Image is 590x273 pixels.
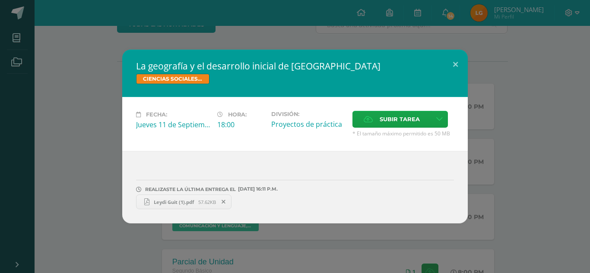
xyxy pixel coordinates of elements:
span: CIENCIAS SOCIALES, FORMACIÓN CIUDADANA E INTERCULTURALIDAD [136,74,209,84]
span: Leydi Guit (1).pdf [149,199,198,205]
button: Close (Esc) [443,50,468,79]
span: Remover entrega [216,197,231,207]
span: Hora: [228,111,247,118]
label: División: [271,111,346,117]
span: Fecha: [146,111,167,118]
span: 57.62KB [198,199,216,205]
div: 18:00 [217,120,264,129]
div: Jueves 11 de Septiembre [136,120,210,129]
span: Subir tarea [380,111,420,127]
span: REALIZASTE LA ÚLTIMA ENTREGA EL [145,186,236,192]
h2: La geografía y el desarrollo inicial de [GEOGRAPHIC_DATA] [136,60,454,72]
span: [DATE] 16:11 P.M. [236,189,278,189]
span: * El tamaño máximo permitido es 50 MB [352,130,454,137]
div: Proyectos de práctica [271,119,346,129]
a: Leydi Guit (1).pdf 57.62KB [136,195,232,209]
